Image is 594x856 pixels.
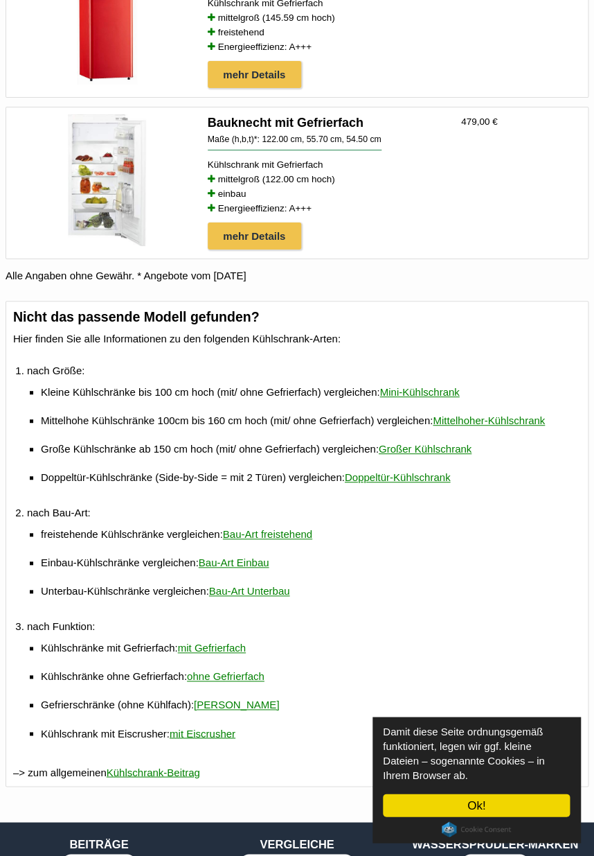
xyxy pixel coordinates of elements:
a: Bauknecht mit Gefrierfach Maße (h,b,t)*: 122.00 cm, 55.70 cm, 54.50 cm [208,114,450,150]
div: –> zum allgemeinen [6,302,588,787]
a: Mini-Kühlschrank [379,378,459,406]
li: Kühlschränke mit Gefrierfach: [41,634,574,662]
h5: Wassersprudler-Marken [402,836,588,852]
li: nach Bau-Art: [27,498,581,612]
h3: Nicht das passende Modell gefunden? [13,308,581,326]
div: Maße (h,b,t)*: [208,134,381,150]
li: Energieeffizienz: A+++ [208,40,450,54]
p: Hier finden Sie alle Informationen zu den folgenden Kühlschrank-Arten: [13,331,581,346]
a: Bau-Art Einbau [199,548,269,577]
h4: Bauknecht mit Gefrierfach [208,114,450,131]
div: Kühlschrank mit Gefrierfach [208,157,450,172]
a: Bau-Art freistehend [223,520,312,548]
a: Mittelhoher-Kühlschrank [433,406,545,435]
a: mit Gefrierfach [178,634,246,662]
li: einbau [208,186,450,201]
li: freistehend [208,25,450,40]
h5: Beiträge [6,836,192,852]
img: Kühlschrank mit Gefrierfach - mittelgroß - einbau [68,114,146,246]
li: Doppeltür-Kühlschränke (Side-by-Side = mit 2 Türen) vergleichen: [41,463,574,491]
a: Doppeltür-Kühlschrank [345,463,451,491]
li: Kühlschränke ohne Gefrierfach: [41,662,574,690]
a: Cookie Consent plugin for the EU cookie law [442,821,511,837]
li: mittelgroß (145.59 cm hoch) [208,10,450,25]
a: mehr Details [208,61,301,88]
li: Mittelhohe Kühlschränke 100cm bis 160 cm hoch (mit/ ohne Gefrierfach) vergleichen: [41,406,574,435]
li: mittelgroß (122.00 cm hoch) [208,172,450,186]
h5: Vergleiche [204,836,390,852]
li: Energieeffizienz: A+++ [208,201,450,216]
li: Große Kühlschränke ab 150 cm hoch (mit/ ohne Gefrierfach) vergleichen: [41,435,574,463]
li: nach Größe: [27,356,581,498]
li: Kühlschrank mit Eiscrusher: [41,719,574,747]
p: Damit diese Seite ordnungsgemäß funktioniert, legen wir ggf. kleine Dateien – sogenannte Cookies ... [383,724,570,782]
span: 54.50 cm [346,134,381,144]
li: Gefrierschränke (ohne Kühlfach): [41,690,574,719]
a: ohne Gefrierfach [187,662,264,690]
a: Bau-Art Unterbau [209,577,290,605]
li: Unterbau-Kühlschränke vergleichen: [41,577,574,605]
span: 55.70 cm, [307,134,344,144]
li: Einbau-Kühlschränke vergleichen: [41,548,574,577]
li: nach Funktion: [27,612,581,754]
li: freistehende Kühlschränke vergleichen: [41,520,574,548]
a: Großer Kühlschrank [379,435,471,463]
span: 122.00 cm, [262,134,304,144]
a: mit Eiscrusher [170,719,235,747]
a: Ok! [383,794,570,816]
a: Kühlschrank-Beitrag [107,758,200,786]
li: Kleine Kühlschränke bis 100 cm hoch (mit/ ohne Gefrierfach) vergleichen: [41,378,574,406]
a: mehr Details [208,222,301,250]
div: 479,00 € [461,114,582,129]
a: [PERSON_NAME] [194,690,279,719]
